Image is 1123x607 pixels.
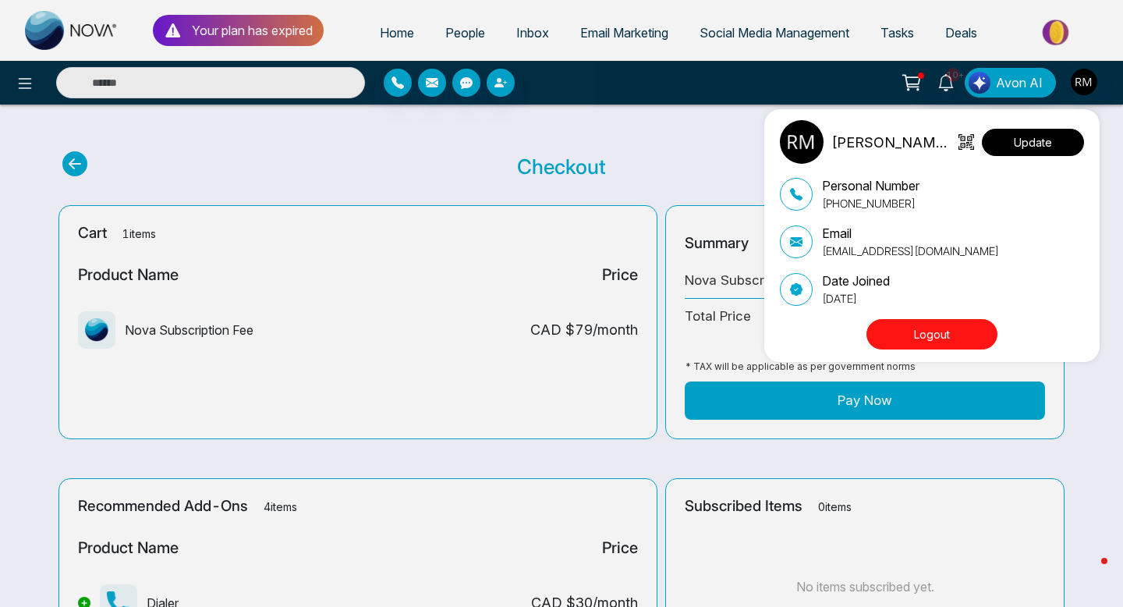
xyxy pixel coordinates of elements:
p: Personal Number [822,176,919,195]
p: [EMAIL_ADDRESS][DOMAIN_NAME] [822,243,999,259]
iframe: Intercom live chat [1070,554,1107,591]
p: Date Joined [822,272,890,290]
p: Email [822,224,999,243]
p: [PHONE_NUMBER] [822,195,919,211]
button: Logout [866,319,997,350]
button: Update [982,129,1084,156]
p: [PERSON_NAME] Manokarasingam [831,132,954,153]
p: [DATE] [822,290,890,307]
